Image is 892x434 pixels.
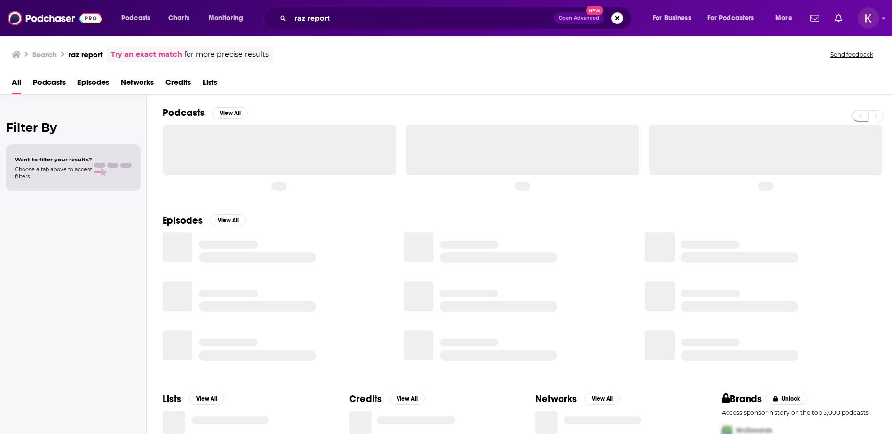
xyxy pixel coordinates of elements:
[858,7,879,29] span: Logged in as kwignall
[121,74,154,94] a: Networks
[189,393,224,405] button: View All
[390,393,425,405] button: View All
[69,50,103,59] h3: raz report
[806,10,823,26] a: Show notifications dropdown
[827,50,876,59] button: Send feedback
[12,74,21,94] a: All
[209,11,243,25] span: Monitoring
[766,393,807,405] button: Unlock
[203,74,217,94] a: Lists
[184,49,269,60] span: for more precise results
[722,409,877,416] p: Access sponsor history on the top 5,000 podcasts.
[831,10,846,26] a: Show notifications dropdown
[535,393,620,405] a: NetworksView All
[858,7,879,29] button: Show profile menu
[290,10,554,26] input: Search podcasts, credits, & more...
[115,10,163,26] button: open menu
[165,74,191,94] a: Credits
[121,11,150,25] span: Podcasts
[349,393,382,405] h2: Credits
[701,10,769,26] button: open menu
[77,74,109,94] a: Episodes
[8,9,102,27] img: Podchaser - Follow, Share and Rate Podcasts
[653,11,691,25] span: For Business
[32,50,57,59] h3: Search
[15,156,92,163] span: Want to filter your results?
[202,10,256,26] button: open menu
[707,11,754,25] span: For Podcasters
[858,7,879,29] img: User Profile
[535,393,577,405] h2: Networks
[212,107,248,119] button: View All
[722,393,762,405] h2: Brands
[168,11,189,25] span: Charts
[646,10,704,26] button: open menu
[586,6,604,15] span: New
[211,214,246,226] button: View All
[163,214,246,227] a: EpisodesView All
[163,393,181,405] h2: Lists
[33,74,66,94] a: Podcasts
[775,11,792,25] span: More
[585,393,620,405] button: View All
[349,393,425,405] a: CreditsView All
[111,49,182,60] a: Try an exact match
[163,107,248,119] a: PodcastsView All
[163,214,203,227] h2: Episodes
[559,16,599,21] span: Open Advanced
[554,12,604,24] button: Open AdvancedNew
[163,393,224,405] a: ListsView All
[163,107,205,119] h2: Podcasts
[15,166,92,180] span: Choose a tab above to access filters.
[769,10,804,26] button: open menu
[6,120,141,135] h2: Filter By
[162,10,195,26] a: Charts
[273,7,641,29] div: Search podcasts, credits, & more...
